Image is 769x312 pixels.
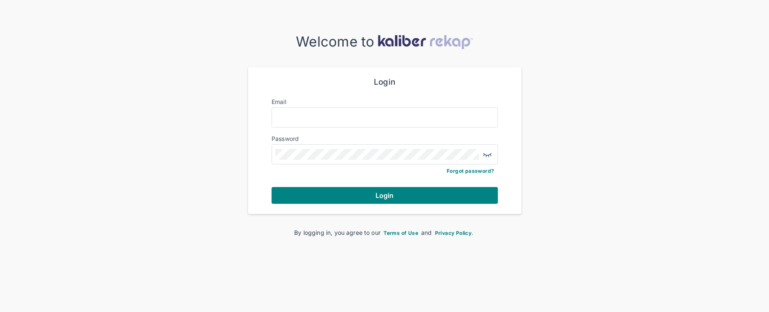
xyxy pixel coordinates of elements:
div: By logging in, you agree to our and [262,228,508,237]
label: Password [272,135,299,142]
span: Privacy Policy. [435,230,474,236]
a: Forgot password? [447,168,494,174]
label: Email [272,98,286,105]
button: Login [272,187,498,204]
a: Terms of Use [382,229,419,236]
img: eye-closed.fa43b6e4.svg [482,149,492,159]
span: Login [375,191,394,200]
img: kaliber-logo [378,35,473,49]
a: Privacy Policy. [434,229,475,236]
span: Terms of Use [383,230,418,236]
div: Login [272,77,498,87]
